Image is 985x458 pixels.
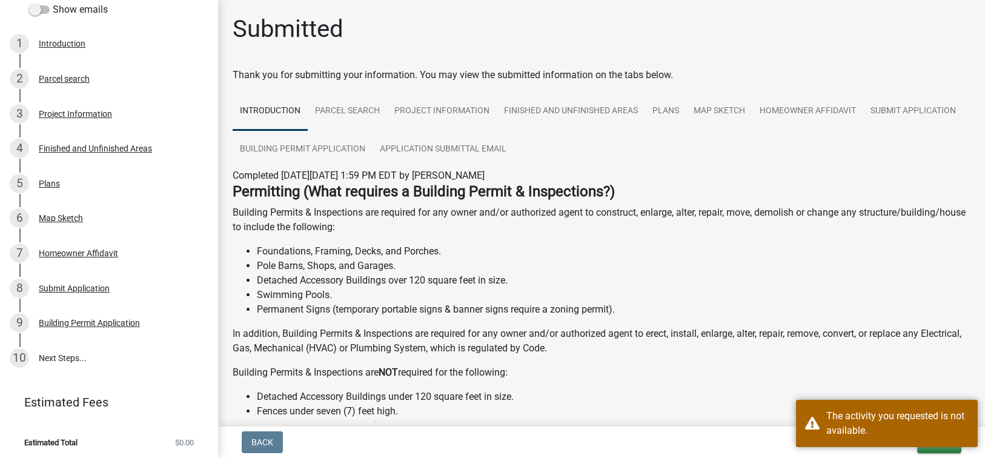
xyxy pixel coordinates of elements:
a: Submit Application [863,92,963,131]
div: Plans [39,179,60,188]
div: 9 [10,313,29,333]
li: Pole Barns, Shops, and Garages. [257,259,970,273]
div: Homeowner Affidavit [39,249,118,257]
div: Finished and Unfinished Areas [39,144,152,153]
div: Project Information [39,110,112,118]
div: Map Sketch [39,214,83,222]
div: Introduction [39,39,85,48]
a: Estimated Fees [10,390,199,414]
span: Estimated Total [24,439,78,446]
p: In addition, Building Permits & Inspections are required for any owner and/or authorized agent to... [233,327,970,356]
a: Homeowner Affidavit [752,92,863,131]
span: Back [251,437,273,447]
label: Show emails [29,2,108,17]
div: Thank you for submitting your information. You may view the submitted information on the tabs below. [233,68,970,82]
strong: NOT [379,367,398,378]
li: Foundations, Framing, Decks, and Porches. [257,244,970,259]
strong: Permitting (What requires a Building Permit & Inspections?) [233,183,615,200]
a: Finished and Unfinished Areas [497,92,645,131]
div: The activity you requested is not available. [826,409,969,438]
div: 5 [10,174,29,193]
p: Building Permits & Inspections are required for any owner and/or authorized agent to construct, e... [233,205,970,234]
button: Back [242,431,283,453]
div: Submit Application [39,284,110,293]
a: Map Sketch [686,92,752,131]
li: Permanent Signs (temporary portable signs & banner signs require a zoning permit). [257,302,970,317]
a: Introduction [233,92,308,131]
div: 7 [10,244,29,263]
span: $0.00 [175,439,194,446]
li: Detached Accessory Buildings over 120 square feet in size. [257,273,970,288]
div: 4 [10,139,29,158]
li: Retaining Walls under four (4) feet high. [257,419,970,433]
div: 2 [10,69,29,88]
a: Plans [645,92,686,131]
li: Fences under seven (7) feet high. [257,404,970,419]
p: Building Permits & Inspections are required for the following: [233,365,970,380]
div: Parcel search [39,75,90,83]
div: 1 [10,34,29,53]
h1: Submitted [233,15,343,44]
a: Building Permit Application [233,130,373,169]
div: 10 [10,348,29,368]
li: Detached Accessory Buildings under 120 square feet in size. [257,390,970,404]
a: Parcel search [308,92,387,131]
div: Building Permit Application [39,319,140,327]
a: Application Submittal Email [373,130,514,169]
div: 8 [10,279,29,298]
span: Completed [DATE][DATE] 1:59 PM EDT by [PERSON_NAME] [233,170,485,181]
div: 6 [10,208,29,228]
li: Swimming Pools. [257,288,970,302]
div: 3 [10,104,29,124]
a: Project Information [387,92,497,131]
